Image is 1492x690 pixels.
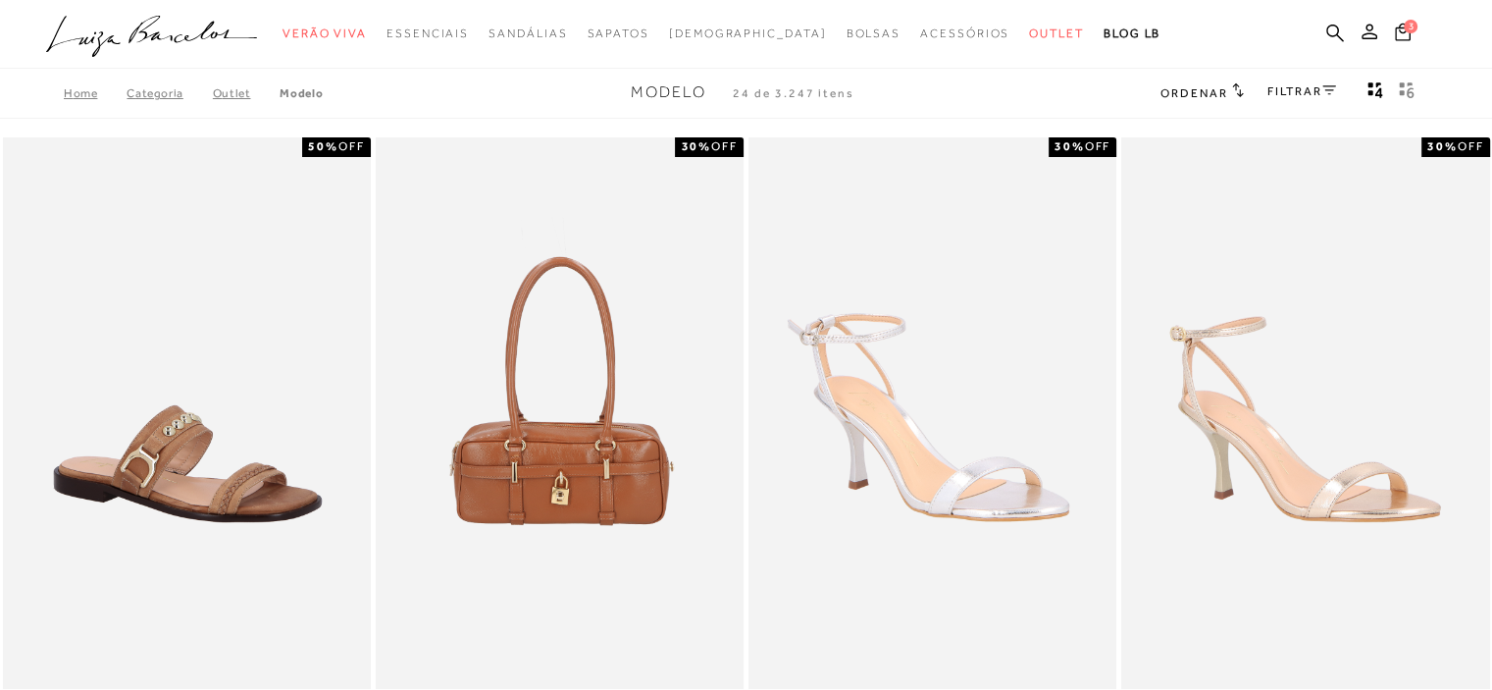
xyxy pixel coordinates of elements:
[1404,20,1417,33] span: 3
[489,16,567,52] a: categoryNavScreenReaderText
[338,139,365,153] span: OFF
[587,27,648,40] span: Sapatos
[1123,140,1487,687] img: SANDÁLIA DE TIRAS FINAS METALIZADA DOURADA E SALTO ALTO FINO
[1104,16,1160,52] a: BLOG LB
[378,140,742,687] a: BOLSA RETANGULAR COM ALÇAS ALONGADAS EM COURO CARAMELO MÉDIA BOLSA RETANGULAR COM ALÇAS ALONGADAS...
[5,140,369,687] img: RASTEIRA WESTERN EM COURO MARROM AMARULA
[920,16,1009,52] a: categoryNavScreenReaderText
[669,27,827,40] span: [DEMOGRAPHIC_DATA]
[587,16,648,52] a: categoryNavScreenReaderText
[1104,27,1160,40] span: BLOG LB
[1055,139,1085,153] strong: 30%
[1123,140,1487,687] a: SANDÁLIA DE TIRAS FINAS METALIZADA DOURADA E SALTO ALTO FINO SANDÁLIA DE TIRAS FINAS METALIZADA D...
[1427,139,1458,153] strong: 30%
[631,83,706,101] span: Modelo
[1389,22,1416,48] button: 3
[1393,80,1420,106] button: gridText6Desc
[283,16,367,52] a: categoryNavScreenReaderText
[1084,139,1110,153] span: OFF
[1362,80,1389,106] button: Mostrar 4 produtos por linha
[127,86,212,100] a: Categoria
[750,140,1114,687] a: SANDÁLIA DE TIRAS FINAS METALIZADA PRATA E SALTO ALTO FINO SANDÁLIA DE TIRAS FINAS METALIZADA PRA...
[1458,139,1484,153] span: OFF
[669,16,827,52] a: noSubCategoriesText
[920,27,1009,40] span: Acessórios
[308,139,338,153] strong: 50%
[213,86,281,100] a: Outlet
[750,140,1114,687] img: SANDÁLIA DE TIRAS FINAS METALIZADA PRATA E SALTO ALTO FINO
[280,86,323,100] a: Modelo
[489,27,567,40] span: Sandálias
[1267,84,1336,98] a: FILTRAR
[846,27,900,40] span: Bolsas
[846,16,900,52] a: categoryNavScreenReaderText
[378,140,742,687] img: BOLSA RETANGULAR COM ALÇAS ALONGADAS EM COURO CARAMELO MÉDIA
[386,16,469,52] a: categoryNavScreenReaderText
[711,139,738,153] span: OFF
[386,27,469,40] span: Essenciais
[1029,16,1084,52] a: categoryNavScreenReaderText
[5,140,369,687] a: RASTEIRA WESTERN EM COURO MARROM AMARULA RASTEIRA WESTERN EM COURO MARROM AMARULA
[64,86,127,100] a: Home
[1160,86,1227,100] span: Ordenar
[733,86,854,100] span: 24 de 3.247 itens
[681,139,711,153] strong: 30%
[283,27,367,40] span: Verão Viva
[1029,27,1084,40] span: Outlet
